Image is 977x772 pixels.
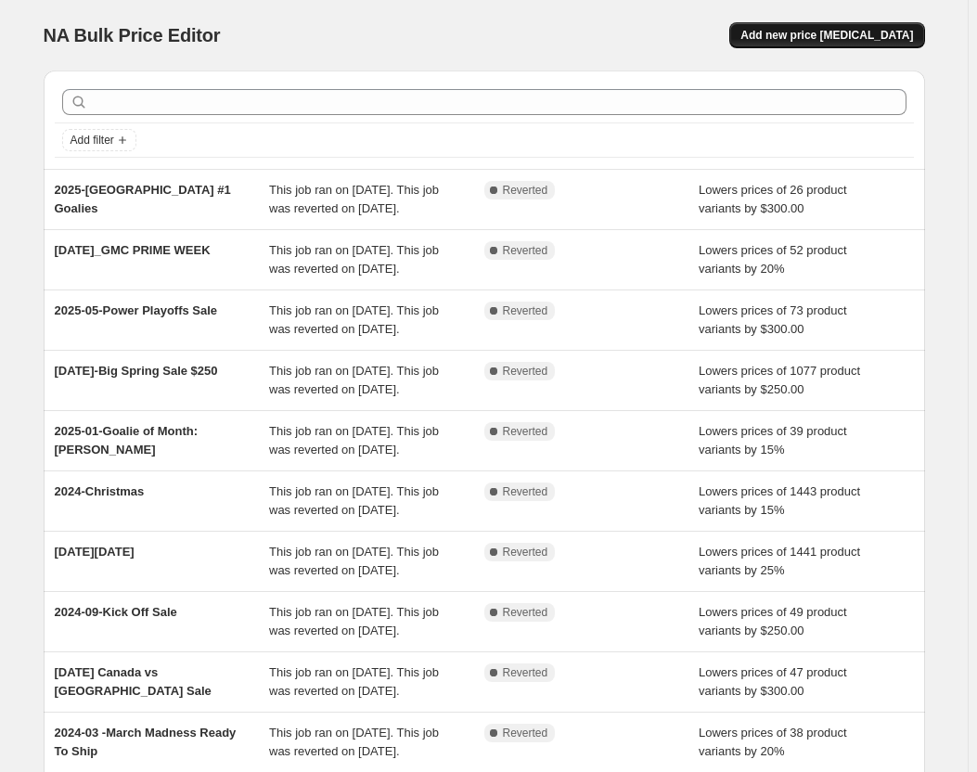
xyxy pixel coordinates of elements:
[503,424,548,439] span: Reverted
[740,28,913,43] span: Add new price [MEDICAL_DATA]
[55,243,211,257] span: [DATE]_GMC PRIME WEEK
[269,243,439,276] span: This job ran on [DATE]. This job was reverted on [DATE].
[503,243,548,258] span: Reverted
[269,183,439,215] span: This job ran on [DATE]. This job was reverted on [DATE].
[269,364,439,396] span: This job ran on [DATE]. This job was reverted on [DATE].
[55,665,212,698] span: [DATE] Canada vs [GEOGRAPHIC_DATA] Sale
[55,726,237,758] span: 2024-03 -March Madness Ready To Ship
[55,424,199,457] span: 2025-01-Goalie of Month: [PERSON_NAME]
[699,665,847,698] span: Lowers prices of 47 product variants by $300.00
[269,726,439,758] span: This job ran on [DATE]. This job was reverted on [DATE].
[269,605,439,637] span: This job ran on [DATE]. This job was reverted on [DATE].
[269,424,439,457] span: This job ran on [DATE]. This job was reverted on [DATE].
[71,133,114,148] span: Add filter
[55,364,218,378] span: [DATE]-Big Spring Sale $250
[503,726,548,740] span: Reverted
[269,665,439,698] span: This job ran on [DATE]. This job was reverted on [DATE].
[44,25,221,45] span: NA Bulk Price Editor
[699,484,860,517] span: Lowers prices of 1443 product variants by 15%
[699,726,847,758] span: Lowers prices of 38 product variants by 20%
[55,183,231,215] span: 2025-[GEOGRAPHIC_DATA] #1 Goalies
[699,303,847,336] span: Lowers prices of 73 product variants by $300.00
[503,183,548,198] span: Reverted
[55,484,145,498] span: 2024-Christmas
[269,303,439,336] span: This job ran on [DATE]. This job was reverted on [DATE].
[269,545,439,577] span: This job ran on [DATE]. This job was reverted on [DATE].
[503,545,548,560] span: Reverted
[699,545,860,577] span: Lowers prices of 1441 product variants by 25%
[699,364,860,396] span: Lowers prices of 1077 product variants by $250.00
[503,303,548,318] span: Reverted
[503,605,548,620] span: Reverted
[269,484,439,517] span: This job ran on [DATE]. This job was reverted on [DATE].
[503,484,548,499] span: Reverted
[503,364,548,379] span: Reverted
[699,243,847,276] span: Lowers prices of 52 product variants by 20%
[699,424,847,457] span: Lowers prices of 39 product variants by 15%
[699,605,847,637] span: Lowers prices of 49 product variants by $250.00
[699,183,847,215] span: Lowers prices of 26 product variants by $300.00
[55,545,135,559] span: [DATE][DATE]
[503,665,548,680] span: Reverted
[62,129,136,151] button: Add filter
[729,22,924,48] button: Add new price [MEDICAL_DATA]
[55,605,177,619] span: 2024-09-Kick Off Sale
[55,303,218,317] span: 2025-05-Power Playoffs Sale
